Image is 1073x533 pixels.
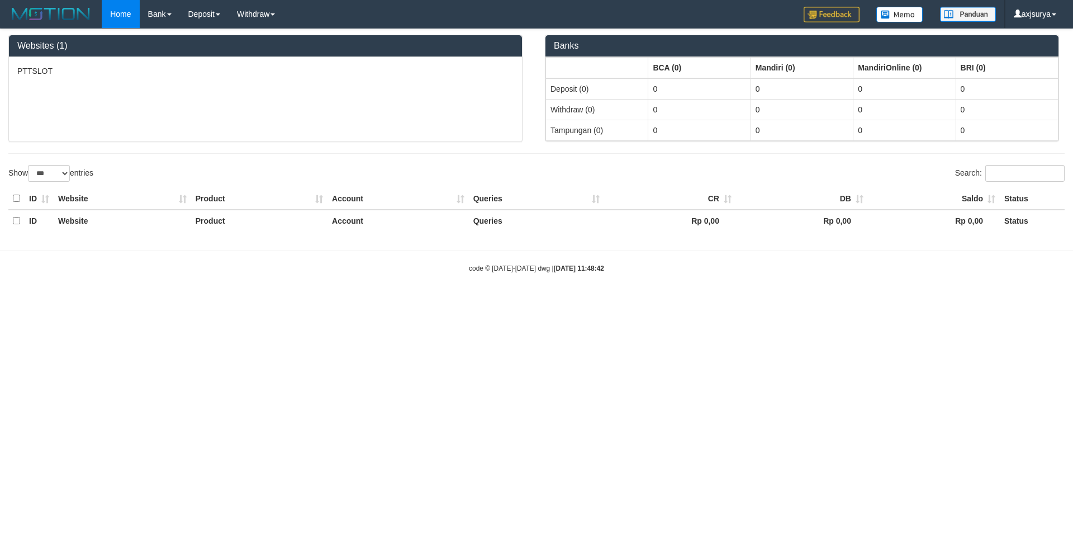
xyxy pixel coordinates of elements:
[25,210,54,232] th: ID
[546,99,648,120] td: Withdraw (0)
[554,41,1050,51] h3: Banks
[327,210,469,232] th: Account
[54,188,191,210] th: Website
[28,165,70,182] select: Showentries
[868,210,1000,232] th: Rp 0,00
[1000,188,1065,210] th: Status
[8,6,93,22] img: MOTION_logo.png
[8,165,93,182] label: Show entries
[546,78,648,100] td: Deposit (0)
[1000,210,1065,232] th: Status
[327,188,469,210] th: Account
[546,57,648,78] th: Group: activate to sort column ascending
[804,7,860,22] img: Feedback.jpg
[736,188,868,210] th: DB
[648,57,751,78] th: Group: activate to sort column ascending
[956,120,1058,140] td: 0
[853,78,956,100] td: 0
[25,188,54,210] th: ID
[940,7,996,22] img: panduan.png
[956,78,1058,100] td: 0
[985,165,1065,182] input: Search:
[604,210,736,232] th: Rp 0,00
[751,99,853,120] td: 0
[876,7,923,22] img: Button%20Memo.svg
[604,188,736,210] th: CR
[17,41,514,51] h3: Websites (1)
[554,265,604,272] strong: [DATE] 11:48:42
[648,78,751,100] td: 0
[546,120,648,140] td: Tampungan (0)
[868,188,1000,210] th: Saldo
[955,165,1065,182] label: Search:
[54,210,191,232] th: Website
[751,78,853,100] td: 0
[191,210,327,232] th: Product
[469,210,604,232] th: Queries
[956,99,1058,120] td: 0
[853,120,956,140] td: 0
[469,188,604,210] th: Queries
[853,99,956,120] td: 0
[191,188,327,210] th: Product
[956,57,1058,78] th: Group: activate to sort column ascending
[17,65,514,77] p: PTTSLOT
[751,120,853,140] td: 0
[648,120,751,140] td: 0
[648,99,751,120] td: 0
[736,210,868,232] th: Rp 0,00
[751,57,853,78] th: Group: activate to sort column ascending
[469,265,604,272] small: code © [DATE]-[DATE] dwg |
[853,57,956,78] th: Group: activate to sort column ascending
